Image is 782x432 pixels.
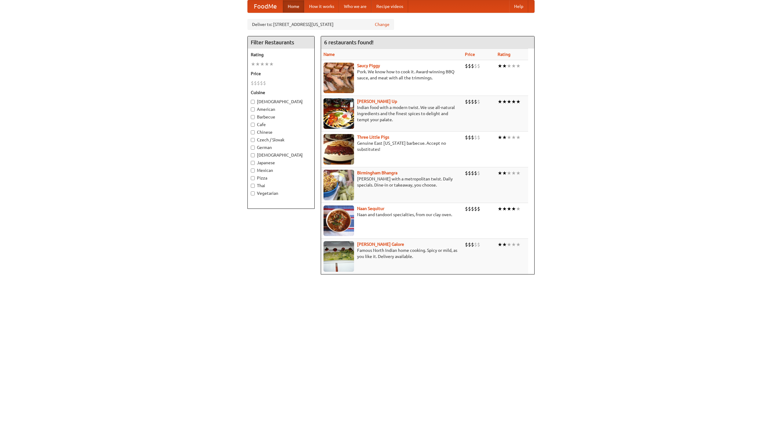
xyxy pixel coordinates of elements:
[251,184,255,188] input: Thai
[477,170,480,176] li: $
[498,52,510,57] a: Rating
[251,160,311,166] label: Japanese
[251,80,254,86] li: $
[304,0,339,13] a: How it works
[255,61,260,67] li: ★
[323,98,354,129] img: curryup.jpg
[251,190,311,196] label: Vegetarian
[254,80,257,86] li: $
[251,129,311,135] label: Chinese
[516,241,521,248] li: ★
[251,130,255,134] input: Chinese
[468,98,471,105] li: $
[323,170,354,200] img: bhangra.jpg
[323,140,460,152] p: Genuine East [US_STATE] barbecue. Accept no substitutes!
[507,98,511,105] li: ★
[516,205,521,212] li: ★
[251,175,311,181] label: Pizza
[251,99,311,105] label: [DEMOGRAPHIC_DATA]
[323,247,460,260] p: Famous North Indian home cooking. Spicy or mild, as you like it. Delivery available.
[465,170,468,176] li: $
[507,170,511,176] li: ★
[511,205,516,212] li: ★
[502,170,507,176] li: ★
[357,135,389,140] a: Three Little Pigs
[502,98,507,105] li: ★
[468,205,471,212] li: $
[251,138,255,142] input: Czech / Slovak
[339,0,371,13] a: Who we are
[323,134,354,165] img: littlepigs.jpg
[498,63,502,69] li: ★
[477,241,480,248] li: $
[498,170,502,176] li: ★
[474,134,477,141] li: $
[502,241,507,248] li: ★
[357,170,397,175] a: Birmingham Bhangra
[357,99,397,104] a: [PERSON_NAME] Up
[474,241,477,248] li: $
[516,170,521,176] li: ★
[247,19,394,30] div: Deliver to: [STREET_ADDRESS][US_STATE]
[511,241,516,248] li: ★
[465,205,468,212] li: $
[511,63,516,69] li: ★
[516,98,521,105] li: ★
[251,169,255,172] input: Mexican
[471,98,474,105] li: $
[511,170,516,176] li: ★
[507,205,511,212] li: ★
[498,98,502,105] li: ★
[474,205,477,212] li: $
[471,63,474,69] li: $
[357,206,384,211] a: Naan Sequitur
[477,205,480,212] li: $
[251,191,255,195] input: Vegetarian
[323,212,460,218] p: Naan and tandoori specialties, from our clay oven.
[251,106,311,112] label: American
[251,167,311,173] label: Mexican
[251,146,255,150] input: German
[260,61,265,67] li: ★
[516,134,521,141] li: ★
[251,123,255,127] input: Cafe
[251,89,311,96] h5: Cuisine
[269,61,274,67] li: ★
[465,134,468,141] li: $
[251,61,255,67] li: ★
[471,134,474,141] li: $
[251,137,311,143] label: Czech / Slovak
[251,100,255,104] input: [DEMOGRAPHIC_DATA]
[260,80,263,86] li: $
[263,80,266,86] li: $
[375,21,389,27] a: Change
[248,0,283,13] a: FoodMe
[477,134,480,141] li: $
[251,107,255,111] input: American
[509,0,528,13] a: Help
[251,144,311,151] label: German
[468,134,471,141] li: $
[511,134,516,141] li: ★
[248,36,314,49] h4: Filter Restaurants
[507,134,511,141] li: ★
[323,241,354,272] img: currygalore.jpg
[465,98,468,105] li: $
[251,122,311,128] label: Cafe
[468,241,471,248] li: $
[357,242,404,247] a: [PERSON_NAME] Galore
[357,63,380,68] b: Saucy Piggy
[371,0,408,13] a: Recipe videos
[257,80,260,86] li: $
[507,241,511,248] li: ★
[251,114,311,120] label: Barbecue
[474,170,477,176] li: $
[516,63,521,69] li: ★
[251,52,311,58] h5: Rating
[471,205,474,212] li: $
[251,161,255,165] input: Japanese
